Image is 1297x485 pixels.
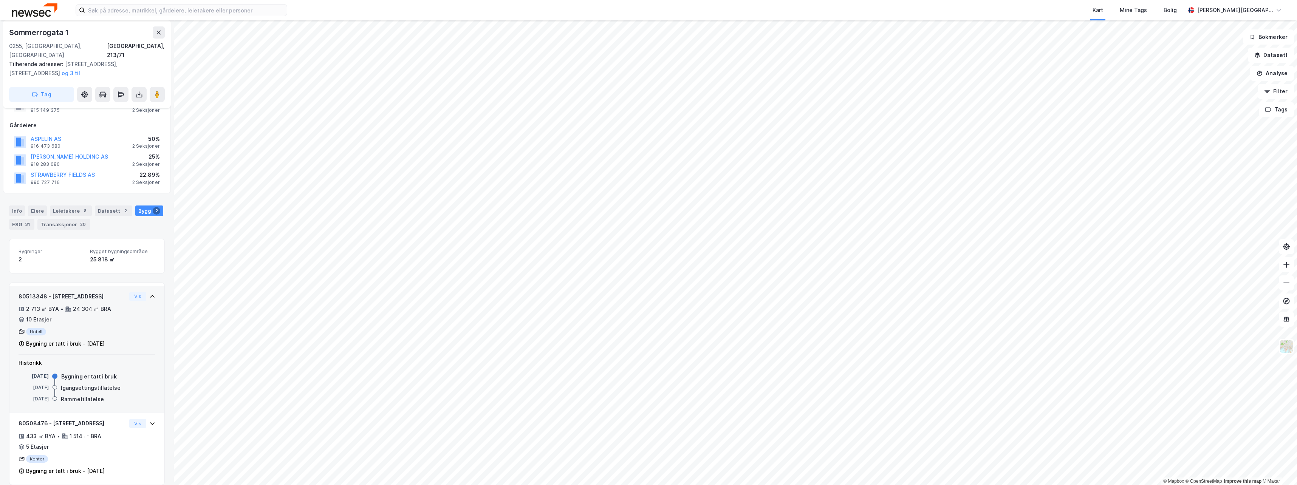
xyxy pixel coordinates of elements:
div: • [57,433,60,439]
div: 990 727 716 [31,179,60,185]
img: Z [1279,339,1294,354]
div: 8 [81,207,89,215]
div: 915 149 375 [31,107,60,113]
div: 22.89% [132,170,160,179]
div: [DATE] [19,373,49,380]
div: 2 Seksjoner [132,107,160,113]
img: newsec-logo.f6e21ccffca1b3a03d2d.png [12,3,57,17]
button: Tag [9,87,74,102]
span: Tilhørende adresser: [9,61,65,67]
div: 2 [153,207,160,215]
div: 2 713 ㎡ BYA [26,304,59,314]
a: Improve this map [1224,479,1261,484]
a: Mapbox [1163,479,1184,484]
div: 5 Etasjer [26,442,49,451]
div: [GEOGRAPHIC_DATA], 213/71 [107,42,165,60]
div: • [60,306,63,312]
span: Bygninger [19,248,84,255]
div: ESG [9,219,34,230]
a: OpenStreetMap [1186,479,1222,484]
div: 80508476 - [STREET_ADDRESS] [19,419,126,428]
div: 2 [122,207,129,215]
div: Kart [1093,6,1103,15]
div: Bygning er tatt i bruk - [DATE] [26,339,105,348]
div: 25% [132,152,160,161]
div: Transaksjoner [37,219,90,230]
button: Vis [129,292,146,301]
div: 433 ㎡ BYA [26,432,56,441]
div: 918 283 080 [31,161,60,167]
div: Leietakere [50,205,92,216]
div: 2 Seksjoner [132,143,160,149]
div: 2 Seksjoner [132,179,160,185]
div: 1 514 ㎡ BRA [70,432,101,441]
div: Bolig [1164,6,1177,15]
div: 2 Seksjoner [132,161,160,167]
div: Kontrollprogram for chat [1259,449,1297,485]
div: 24 304 ㎡ BRA [73,304,111,314]
div: 2 [19,255,84,264]
iframe: Chat Widget [1259,449,1297,485]
div: Bygning er tatt i bruk [61,372,117,381]
div: Historikk [19,358,155,368]
div: Igangsettingstillatelse [61,383,121,392]
div: Eiere [28,205,47,216]
div: 50% [132,134,160,144]
div: 31 [24,221,31,228]
button: Datasett [1248,48,1294,63]
div: [PERSON_NAME][GEOGRAPHIC_DATA] [1197,6,1273,15]
button: Vis [129,419,146,428]
div: Gårdeiere [9,121,164,130]
button: Analyse [1250,66,1294,81]
div: 25 818 ㎡ [90,255,155,264]
input: Søk på adresse, matrikkel, gårdeiere, leietakere eller personer [85,5,287,16]
div: 80513348 - [STREET_ADDRESS] [19,292,126,301]
div: Rammetillatelse [61,395,104,404]
div: Bygning er tatt i bruk - [DATE] [26,466,105,476]
div: 0255, [GEOGRAPHIC_DATA], [GEOGRAPHIC_DATA] [9,42,107,60]
div: 916 473 680 [31,143,60,149]
div: Bygg [135,205,163,216]
div: [DATE] [19,384,49,391]
button: Tags [1259,102,1294,117]
button: Filter [1258,84,1294,99]
div: 10 Etasjer [26,315,51,324]
div: [STREET_ADDRESS], [STREET_ADDRESS] [9,60,159,78]
button: Bokmerker [1243,29,1294,45]
div: Mine Tags [1120,6,1147,15]
span: Bygget bygningsområde [90,248,155,255]
div: Sommerrogata 1 [9,26,70,39]
div: Info [9,205,25,216]
div: Datasett [95,205,132,216]
div: [DATE] [19,395,49,402]
div: 20 [79,221,87,228]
